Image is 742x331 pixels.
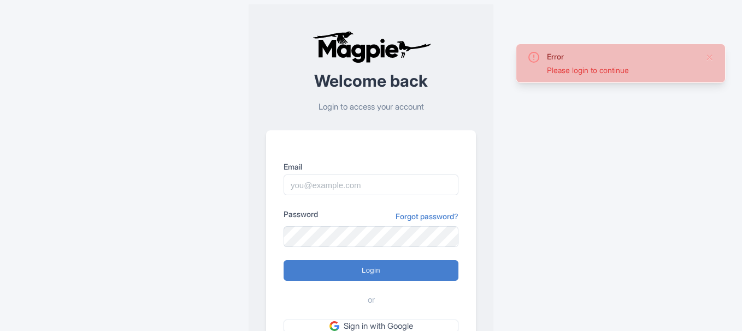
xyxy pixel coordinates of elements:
[547,51,697,62] div: Error
[284,174,458,195] input: you@example.com
[284,161,458,172] label: Email
[547,64,697,76] div: Please login to continue
[310,31,433,63] img: logo-ab69f6fb50320c5b225c76a69d11143b.png
[266,72,476,90] h2: Welcome back
[705,51,714,64] button: Close
[368,294,375,306] span: or
[284,260,458,281] input: Login
[396,210,458,222] a: Forgot password?
[266,101,476,113] p: Login to access your account
[284,208,318,220] label: Password
[329,321,339,331] img: google.svg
